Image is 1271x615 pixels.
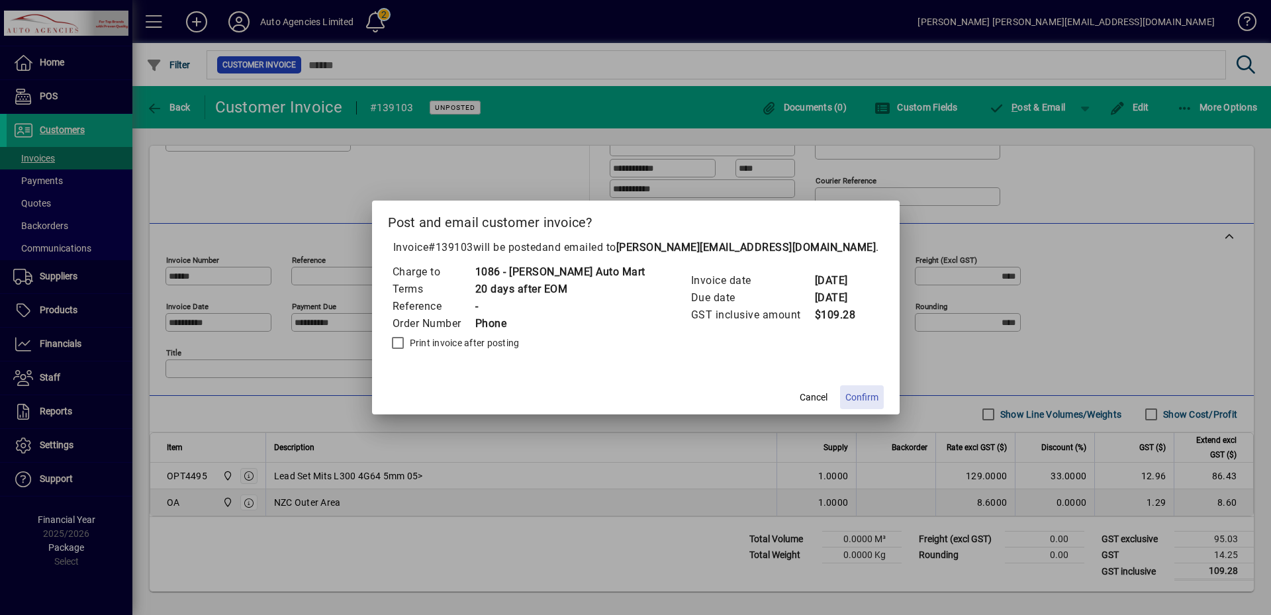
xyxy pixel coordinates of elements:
[542,241,876,254] span: and emailed to
[800,391,827,404] span: Cancel
[388,240,884,256] p: Invoice will be posted .
[392,298,475,315] td: Reference
[372,201,900,239] h2: Post and email customer invoice?
[840,385,884,409] button: Confirm
[690,307,814,324] td: GST inclusive amount
[475,315,645,332] td: Phone
[792,385,835,409] button: Cancel
[616,241,876,254] b: [PERSON_NAME][EMAIL_ADDRESS][DOMAIN_NAME]
[475,298,645,315] td: -
[407,336,520,350] label: Print invoice after posting
[392,281,475,298] td: Terms
[475,281,645,298] td: 20 days after EOM
[845,391,878,404] span: Confirm
[475,263,645,281] td: 1086 - [PERSON_NAME] Auto Mart
[392,315,475,332] td: Order Number
[814,272,867,289] td: [DATE]
[392,263,475,281] td: Charge to
[690,289,814,307] td: Due date
[814,307,867,324] td: $109.28
[814,289,867,307] td: [DATE]
[690,272,814,289] td: Invoice date
[428,241,473,254] span: #139103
